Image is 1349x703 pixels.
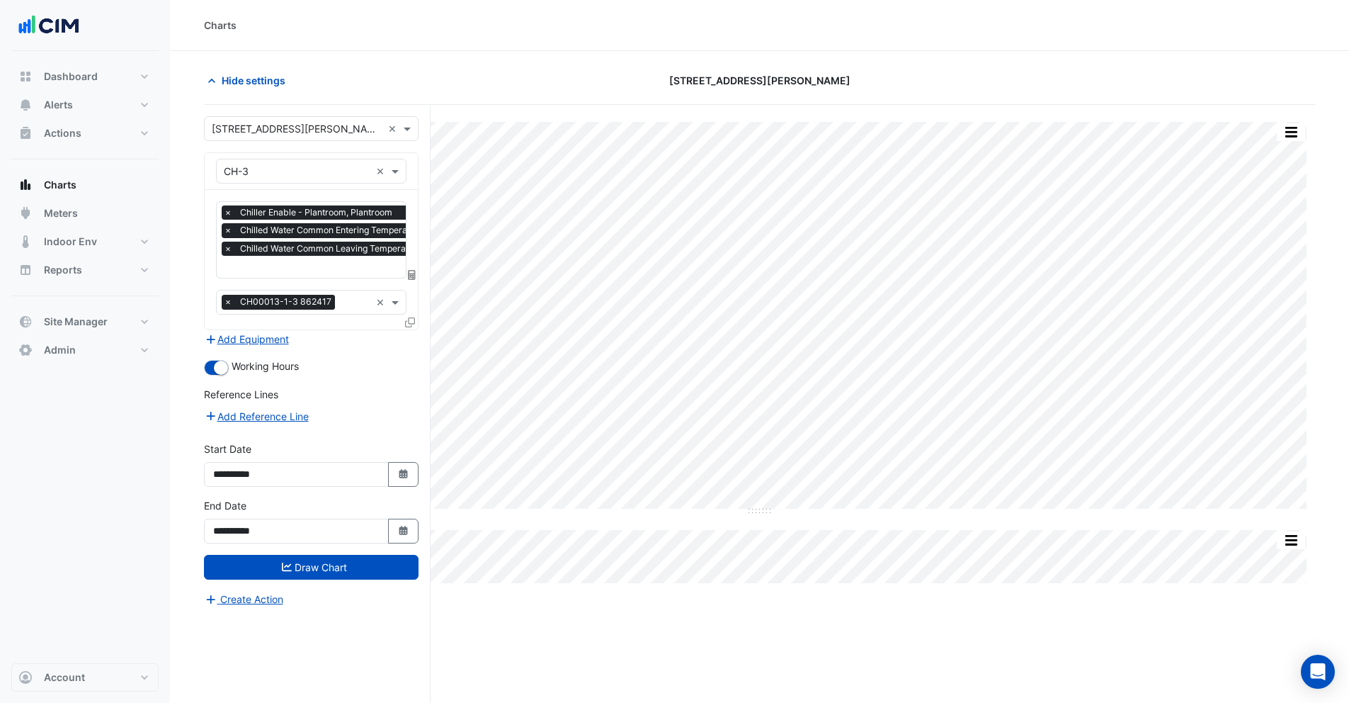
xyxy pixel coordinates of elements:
[44,178,76,192] span: Charts
[11,663,159,692] button: Account
[204,408,309,424] button: Add Reference Line
[44,670,85,685] span: Account
[11,62,159,91] button: Dashboard
[44,235,97,249] span: Indoor Env
[222,223,234,237] span: ×
[44,315,108,329] span: Site Manager
[44,206,78,220] span: Meters
[11,199,159,227] button: Meters
[11,91,159,119] button: Alerts
[11,256,159,284] button: Reports
[18,126,33,140] app-icon: Actions
[237,206,396,220] span: Chiller Enable - Plantroom, Plantroom
[17,11,81,40] img: Company Logo
[204,331,290,347] button: Add Equipment
[18,263,33,277] app-icon: Reports
[1277,532,1305,549] button: More Options
[18,98,33,112] app-icon: Alerts
[222,206,234,220] span: ×
[222,73,285,88] span: Hide settings
[204,442,251,456] label: Start Date
[18,235,33,249] app-icon: Indoor Env
[204,68,295,93] button: Hide settings
[11,336,159,364] button: Admin
[11,119,159,147] button: Actions
[204,387,278,402] label: Reference Lines
[232,360,299,372] span: Working Hours
[44,126,81,140] span: Actions
[11,227,159,256] button: Indoor Env
[397,525,410,537] fa-icon: Select Date
[18,343,33,357] app-icon: Admin
[406,269,419,281] span: Choose Function
[237,223,491,237] span: Chilled Water Common Entering Temperature - Plantroom, All
[237,242,490,256] span: Chilled Water Common Leaving Temperature - Plantroom, All
[18,206,33,220] app-icon: Meters
[397,468,410,480] fa-icon: Select Date
[11,308,159,336] button: Site Manager
[204,591,284,607] button: Create Action
[388,121,400,136] span: Clear
[18,178,33,192] app-icon: Charts
[44,263,82,277] span: Reports
[376,295,388,310] span: Clear
[669,73,850,88] span: [STREET_ADDRESS][PERSON_NAME]
[11,171,159,199] button: Charts
[1277,123,1305,141] button: More Options
[44,98,73,112] span: Alerts
[18,315,33,329] app-icon: Site Manager
[204,498,246,513] label: End Date
[204,555,419,580] button: Draw Chart
[44,69,98,84] span: Dashboard
[376,164,388,179] span: Clear
[1301,655,1335,689] div: Open Intercom Messenger
[18,69,33,84] app-icon: Dashboard
[237,295,335,309] span: CH00013-1-3 862417
[222,242,234,256] span: ×
[204,18,237,33] div: Charts
[222,295,234,309] span: ×
[405,316,415,328] span: Clone Favourites and Tasks from this Equipment to other Equipment
[44,343,76,357] span: Admin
